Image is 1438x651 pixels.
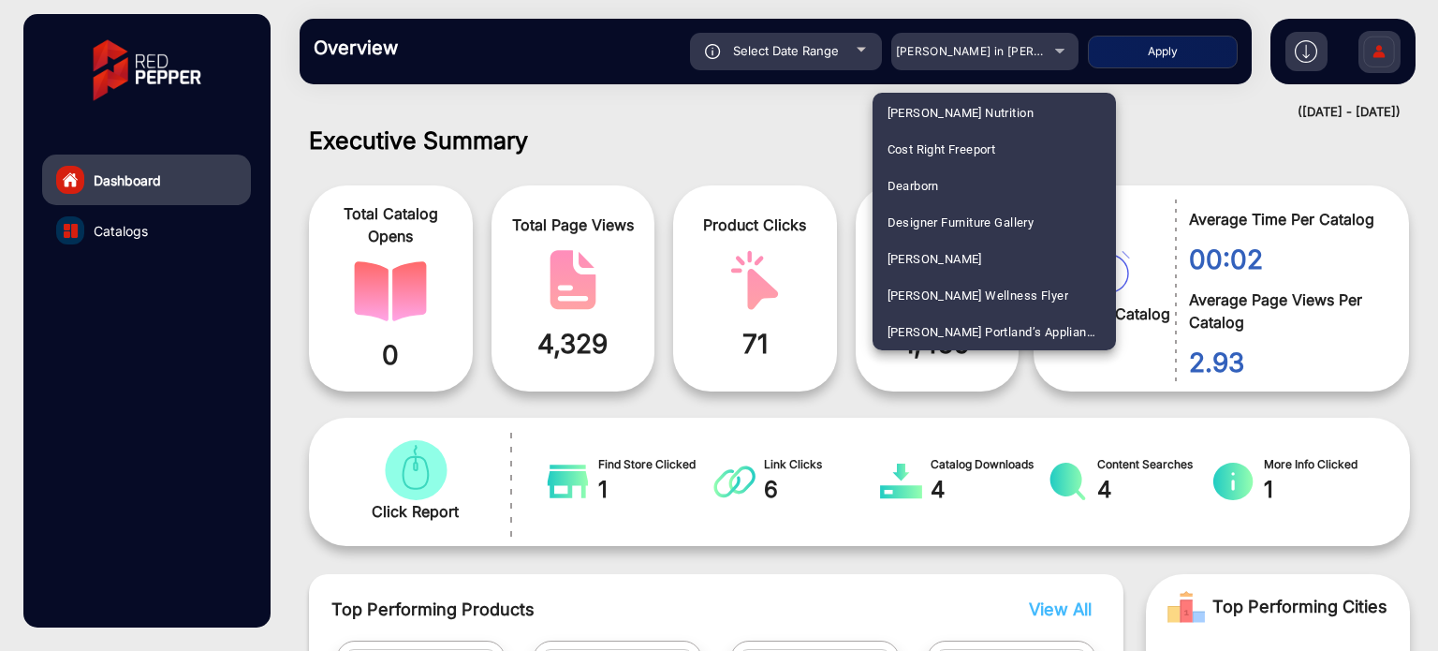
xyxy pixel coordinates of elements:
span: [PERSON_NAME] Portland’s Appliance Experts [888,314,1101,350]
span: [PERSON_NAME] [888,241,982,277]
span: Dearborn [888,168,939,204]
span: Cost Right Freeport [888,131,996,168]
span: [PERSON_NAME] Wellness Flyer [888,277,1068,314]
span: Designer Furniture Gallery [888,204,1034,241]
span: [PERSON_NAME] Nutrition [888,95,1034,131]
